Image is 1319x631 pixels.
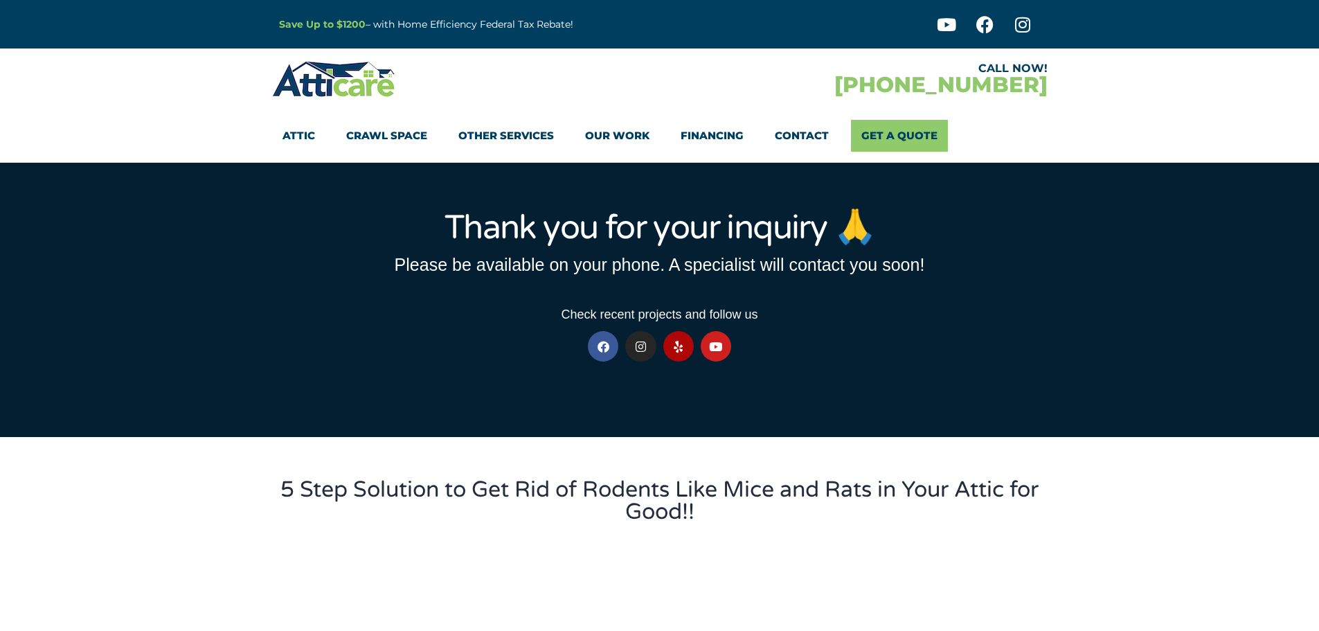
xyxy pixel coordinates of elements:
[282,120,1037,152] nav: Menu
[279,256,1041,274] h3: Please be available on your phone. A specialist will contact you soon!
[775,120,829,152] a: Contact
[279,479,1041,523] h3: 5 Step Solution to Get Rid of Rodents Like Mice and Rats in Your Attic for Good!!
[585,120,649,152] a: Our Work
[681,120,744,152] a: Financing
[279,17,728,33] p: – with Home Efficiency Federal Tax Rebate!
[851,120,948,152] a: Get A Quote
[282,120,315,152] a: Attic
[458,120,554,152] a: Other Services
[660,63,1048,74] div: CALL NOW!
[279,18,366,30] a: Save Up to $1200
[279,211,1041,245] h1: Thank you for your inquiry 🙏
[346,120,427,152] a: Crawl Space
[279,308,1041,321] h3: Check recent projects and follow us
